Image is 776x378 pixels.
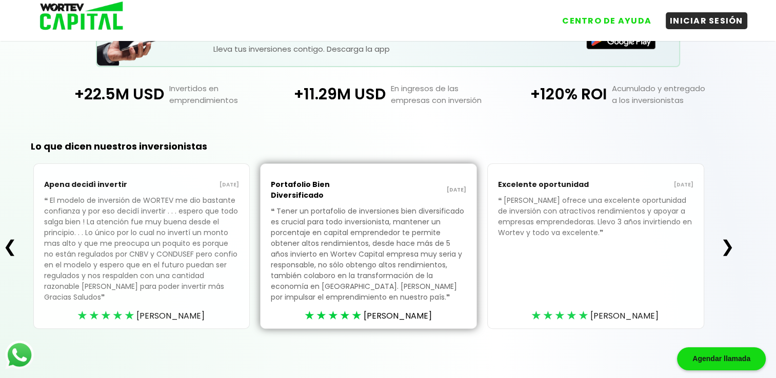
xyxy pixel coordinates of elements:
div: ★★★★★ [305,308,364,323]
div: ★★★★★ [77,308,136,323]
p: Apena decidì invertir [44,174,142,195]
div: ★★★★★ [531,308,590,323]
img: logos_whatsapp-icon.242b2217.svg [5,341,34,369]
p: Tener un portafolio de inversiones bien diversificado es crucial para todo inversionista, mantene... [271,206,466,318]
a: CENTRO DE AYUDA [548,5,655,29]
p: Acumulado y entregado a los inversionistas [607,82,720,106]
a: INICIAR SESIÓN [655,5,747,29]
span: [PERSON_NAME] [136,309,205,322]
button: INICIAR SESIÓN [666,12,747,29]
span: ❞ [446,292,452,302]
span: [PERSON_NAME] [364,309,432,322]
button: CENTRO DE AYUDA [558,12,655,29]
p: Lleva tus inversiones contigo. Descarga la app [213,43,563,55]
span: ❞ [101,292,107,302]
p: En ingresos de las empresas con inversión [385,82,499,106]
span: ❞ [600,227,605,238]
p: [DATE] [142,181,239,189]
p: [DATE] [369,186,466,194]
p: Invertidos en emprendimientos [164,82,277,106]
p: +22.5M USD [56,82,165,106]
span: [PERSON_NAME] [590,309,659,322]
p: +11.29M USD [277,82,386,106]
span: ❝ [498,195,504,205]
p: +120% ROI [499,82,607,106]
p: [PERSON_NAME] ofrece una excelente oportunidad de inversión con atractivos rendimientos y apoyar ... [498,195,693,254]
span: ❝ [44,195,50,205]
p: [DATE] [595,181,693,189]
p: El modelo de inversión de WORTEV me dio bastante confianza y por eso decidí invertir . . . espero... [44,195,240,318]
p: Portafolio Bien Diversificado [271,174,368,206]
p: Excelente oportunidad [498,174,595,195]
div: Agendar llamada [677,347,766,370]
span: ❝ [271,206,276,216]
button: ❯ [717,236,737,257]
